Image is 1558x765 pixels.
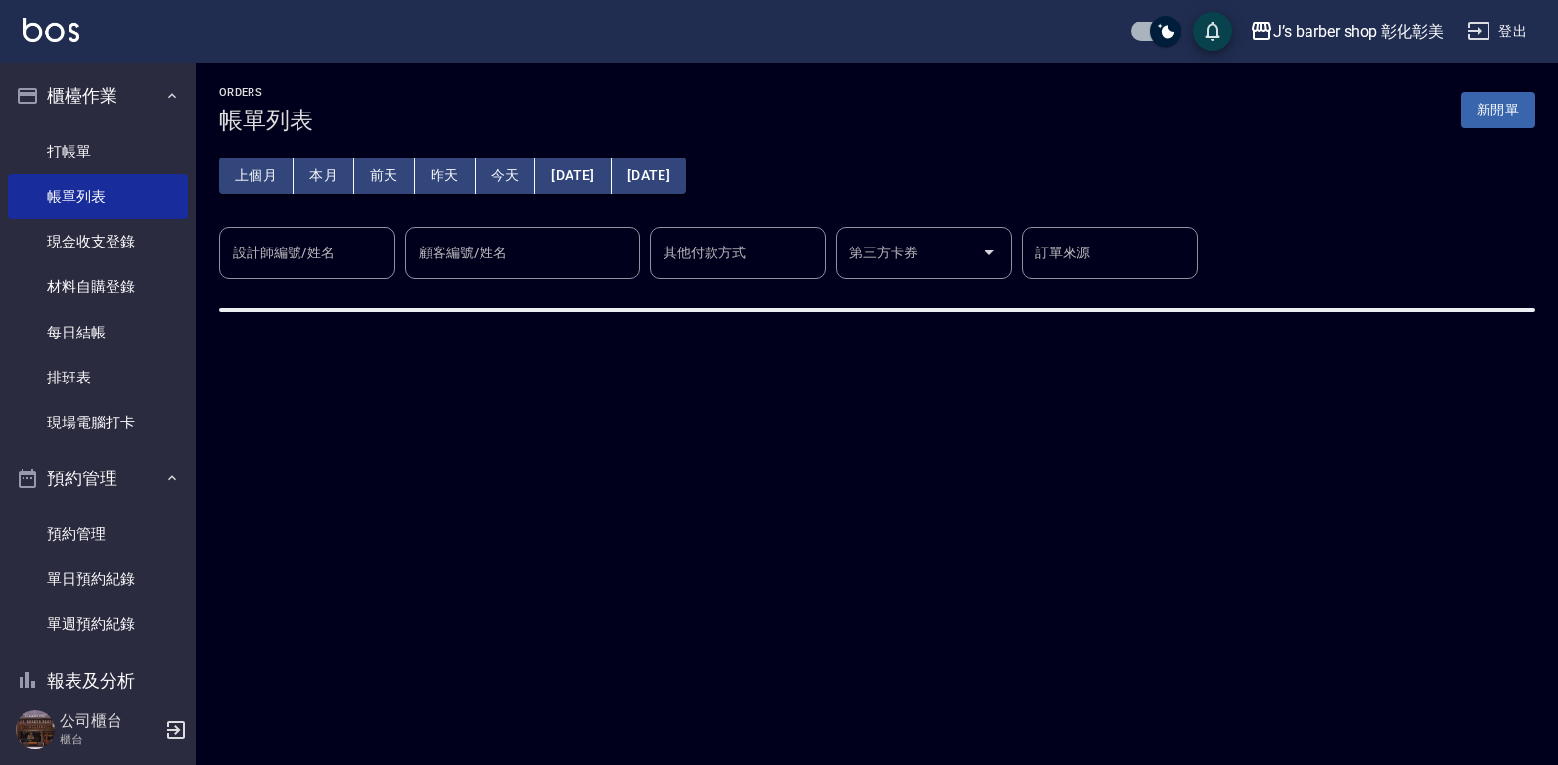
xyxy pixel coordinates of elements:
[8,557,188,602] a: 單日預約紀錄
[612,157,686,194] button: [DATE]
[219,86,313,99] h2: ORDERS
[60,711,160,731] h5: 公司櫃台
[8,453,188,504] button: 預約管理
[1273,20,1443,44] div: J’s barber shop 彰化彰美
[1242,12,1451,52] button: J’s barber shop 彰化彰美
[8,602,188,647] a: 單週預約紀錄
[8,219,188,264] a: 現金收支登錄
[8,129,188,174] a: 打帳單
[1193,12,1232,51] button: save
[8,174,188,219] a: 帳單列表
[294,157,354,194] button: 本月
[1461,92,1535,128] button: 新開單
[354,157,415,194] button: 前天
[16,710,55,749] img: Person
[60,731,160,748] p: 櫃台
[219,107,313,134] h3: 帳單列表
[8,400,188,445] a: 現場電腦打卡
[8,512,188,557] a: 預約管理
[535,157,611,194] button: [DATE]
[476,157,536,194] button: 今天
[8,310,188,355] a: 每日結帳
[1459,14,1535,50] button: 登出
[8,70,188,121] button: 櫃檯作業
[8,264,188,309] a: 材料自購登錄
[1461,100,1535,118] a: 新開單
[974,237,1005,268] button: Open
[23,18,79,42] img: Logo
[219,157,294,194] button: 上個月
[8,355,188,400] a: 排班表
[415,157,476,194] button: 昨天
[8,655,188,706] button: 報表及分析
